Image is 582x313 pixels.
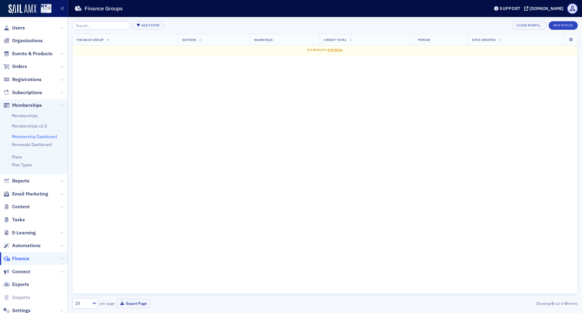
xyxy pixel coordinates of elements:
a: View Homepage [36,4,52,14]
span: Automations [12,242,41,249]
span: Finance [12,255,29,262]
span: Events & Products [12,50,52,57]
span: Memberships [12,102,42,109]
span: Date Created [472,38,496,42]
span: Tasks [12,216,25,223]
a: Plan Types [12,162,32,168]
a: Memberships [3,102,42,109]
span: Warnings [254,38,273,42]
span: Users [12,25,25,31]
span: Credit Total [324,38,346,42]
a: Connect [3,268,30,275]
div: No results. [77,48,573,53]
button: [DOMAIN_NAME] [524,6,566,11]
span: Registrations [12,76,42,83]
span: Entries [182,38,196,42]
span: Subscriptions [12,89,42,96]
span: Profile [567,3,578,14]
a: Memberships [12,113,38,118]
span: Imports [12,294,30,301]
label: per page [100,301,115,306]
span: Email Marketing [12,191,48,197]
input: Search… [72,21,130,30]
a: Users [3,25,25,31]
img: SailAMX [8,4,36,14]
a: Content [3,203,30,210]
a: Imports [3,294,30,301]
a: Subscriptions [3,89,42,96]
span: Refresh [328,48,343,52]
a: E-Learning [3,230,36,236]
span: Orders [12,63,27,70]
a: Tasks [3,216,25,223]
strong: 0 [564,301,568,306]
a: Orders [3,63,27,70]
a: Memberships v2.0 [12,123,47,129]
a: Reports [3,178,29,184]
button: Close Month… [512,21,546,30]
span: Content [12,203,30,210]
a: Renewals Dashboard [12,142,52,147]
span: Organizations [12,37,43,44]
a: Organizations [3,37,43,44]
a: Email Marketing [3,191,48,197]
div: Showing out of items [413,301,578,306]
a: Plans [12,154,22,160]
span: Reports [12,178,29,184]
span: Connect [12,268,30,275]
a: Events & Products [3,50,52,57]
button: Add Filter [132,21,164,30]
div: Support [500,6,520,11]
a: Registrations [3,76,42,83]
span: Finance Group [77,38,104,42]
span: Period [418,38,430,42]
img: SailAMX [41,4,52,13]
div: [DOMAIN_NAME] [530,6,564,11]
a: Exports [3,281,29,288]
div: 25 [75,300,89,307]
a: Finance [3,255,29,262]
a: Membership Dashboard [12,134,57,139]
span: E-Learning [12,230,36,236]
strong: 0 [550,301,554,306]
h1: Finance Groups [85,5,123,12]
span: Exports [12,281,29,288]
a: Automations [3,242,41,249]
button: Export Page [117,299,150,308]
button: New Period [549,21,578,30]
